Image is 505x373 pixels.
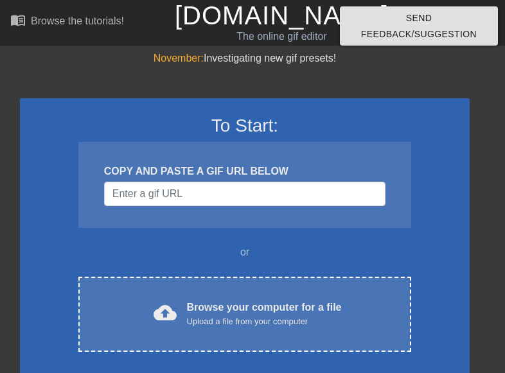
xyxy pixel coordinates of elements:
div: COPY AND PASTE A GIF URL BELOW [104,164,385,179]
input: Username [104,182,385,206]
a: Browse the tutorials! [10,12,124,32]
div: Browse your computer for a file [187,300,342,328]
span: November: [154,53,204,64]
div: or [53,245,436,260]
div: Investigating new gif presets! [20,51,470,66]
button: Send Feedback/Suggestion [340,6,498,46]
div: The online gif editor [175,29,389,44]
h3: To Start: [37,115,453,137]
span: cloud_upload [154,301,177,324]
div: Browse the tutorials! [31,15,124,26]
span: Send Feedback/Suggestion [350,10,488,42]
div: Upload a file from your computer [187,315,342,328]
a: [DOMAIN_NAME] [175,1,389,30]
span: menu_book [10,12,26,28]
